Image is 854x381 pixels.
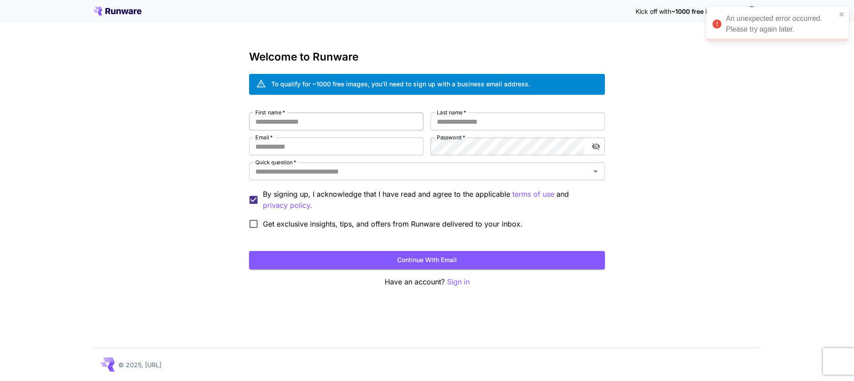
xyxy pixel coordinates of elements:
button: close [839,11,845,18]
h3: Welcome to Runware [249,51,605,63]
label: Email [255,134,273,141]
label: First name [255,109,285,116]
span: Kick off with [636,8,671,15]
button: By signing up, I acknowledge that I have read and agree to the applicable terms of use and [263,200,312,211]
button: toggle password visibility [588,138,604,154]
p: terms of use [512,189,554,200]
label: Last name [437,109,466,116]
p: Have an account? [249,276,605,288]
span: Get exclusive insights, tips, and offers from Runware delivered to your inbox. [263,219,523,229]
p: privacy policy. [263,200,312,211]
button: Open [589,165,602,178]
p: © 2025, [URL] [118,360,161,369]
div: To qualify for ~1000 free images, you’ll need to sign up with a business email address. [271,79,530,89]
label: Password [437,134,465,141]
p: By signing up, I acknowledge that I have read and agree to the applicable and [263,189,598,211]
div: An unexpected error occurred. Please try again later. [726,13,836,35]
label: Quick question [255,158,296,166]
button: In order to qualify for free credit, you need to sign up with a business email address and click ... [743,2,761,20]
button: Sign in [447,276,470,288]
button: Continue with email [249,251,605,269]
button: By signing up, I acknowledge that I have read and agree to the applicable and privacy policy. [512,189,554,200]
span: ~1000 free images! 🎈 [671,8,739,15]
